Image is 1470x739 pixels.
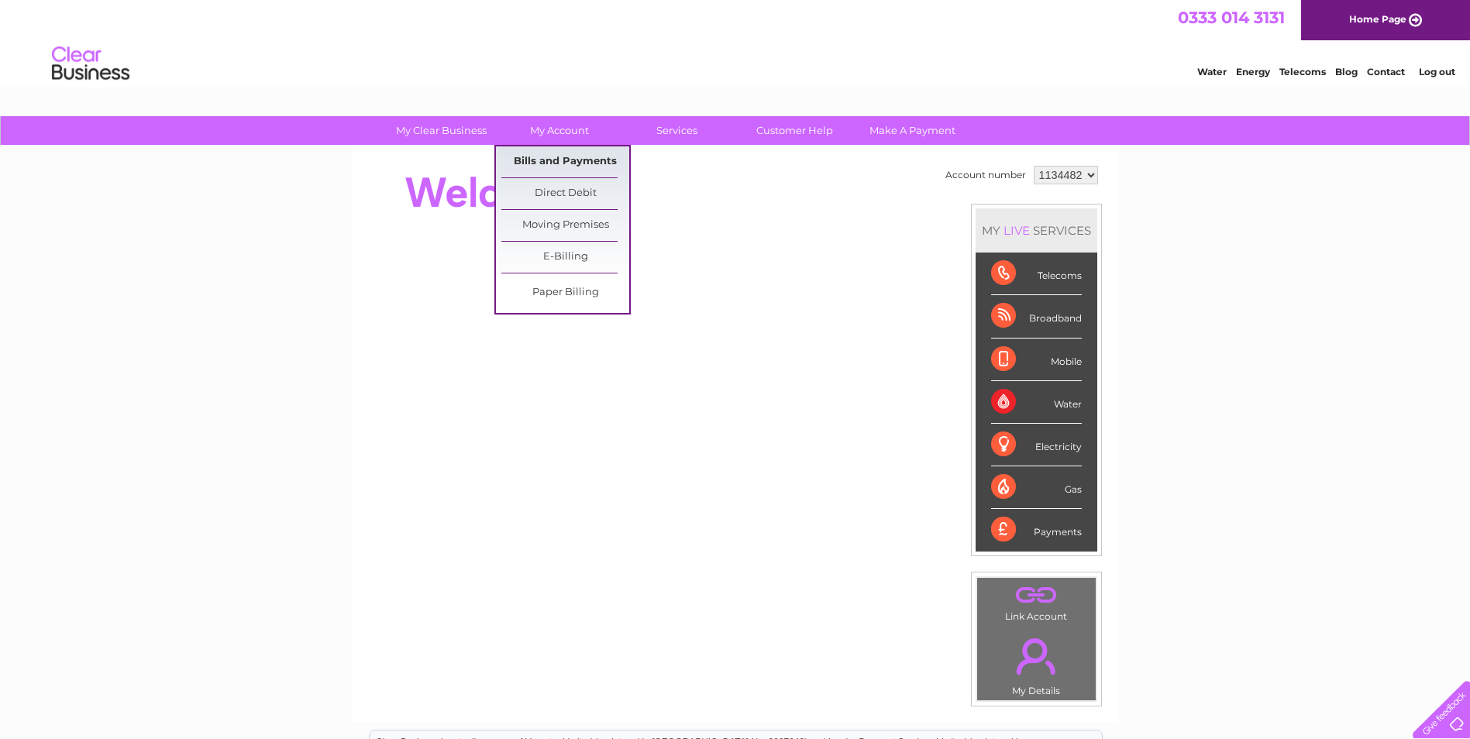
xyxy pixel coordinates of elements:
[1178,8,1285,27] a: 0333 014 3131
[1367,66,1405,77] a: Contact
[1279,66,1326,77] a: Telecoms
[731,116,859,145] a: Customer Help
[981,582,1092,609] a: .
[501,277,629,308] a: Paper Billing
[849,116,976,145] a: Make A Payment
[501,242,629,273] a: E-Billing
[976,625,1096,701] td: My Details
[1419,66,1455,77] a: Log out
[976,577,1096,626] td: Link Account
[377,116,505,145] a: My Clear Business
[991,466,1082,509] div: Gas
[1197,66,1227,77] a: Water
[976,208,1097,253] div: MY SERVICES
[991,339,1082,381] div: Mobile
[51,40,130,88] img: logo.png
[991,253,1082,295] div: Telecoms
[501,178,629,209] a: Direct Debit
[991,381,1082,424] div: Water
[991,424,1082,466] div: Electricity
[1000,223,1033,238] div: LIVE
[495,116,623,145] a: My Account
[370,9,1102,75] div: Clear Business is a trading name of Verastar Limited (registered in [GEOGRAPHIC_DATA] No. 3667643...
[991,295,1082,338] div: Broadband
[981,629,1092,683] a: .
[501,146,629,177] a: Bills and Payments
[1335,66,1358,77] a: Blog
[501,210,629,241] a: Moving Premises
[942,162,1030,188] td: Account number
[1236,66,1270,77] a: Energy
[613,116,741,145] a: Services
[991,509,1082,551] div: Payments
